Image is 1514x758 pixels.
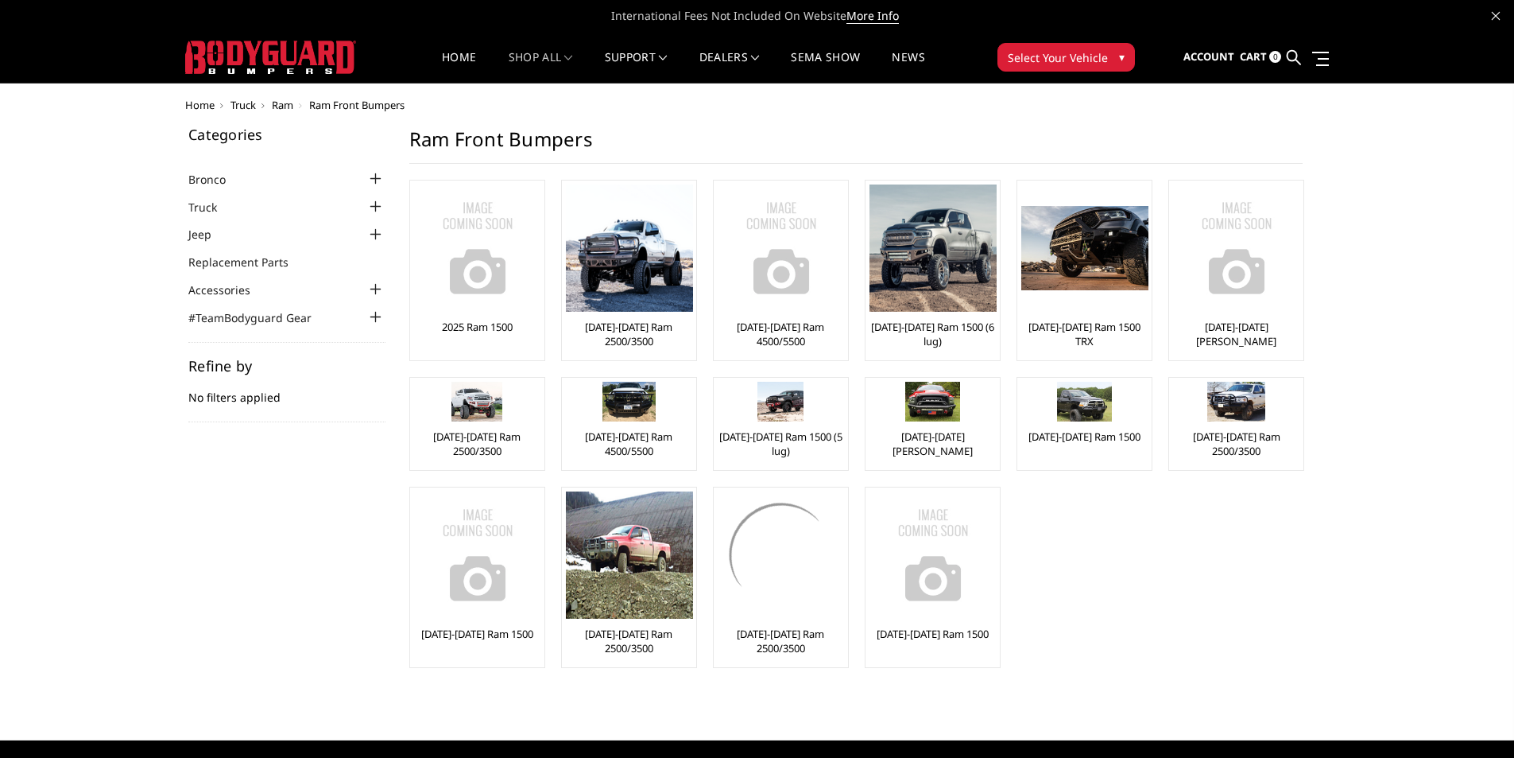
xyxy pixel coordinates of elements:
[188,199,237,216] a: Truck
[409,127,1303,164] h1: Ram Front Bumpers
[442,320,513,334] a: 2025 Ram 1500
[869,430,996,458] a: [DATE]-[DATE] [PERSON_NAME]
[1028,430,1140,444] a: [DATE]-[DATE] Ram 1500
[892,52,924,83] a: News
[1269,51,1281,63] span: 0
[718,320,844,348] a: [DATE]-[DATE] Ram 4500/5500
[718,430,844,458] a: [DATE]-[DATE] Ram 1500 (5 lug)
[309,98,405,112] span: Ram Front Bumpers
[1119,49,1125,65] span: ▾
[699,52,760,83] a: Dealers
[877,627,989,641] a: [DATE]-[DATE] Ram 1500
[188,309,331,326] a: #TeamBodyguard Gear
[566,627,692,655] a: [DATE]-[DATE] Ram 2500/3500
[188,254,308,270] a: Replacement Parts
[997,43,1135,72] button: Select Your Vehicle
[188,171,246,188] a: Bronco
[1021,320,1148,348] a: [DATE]-[DATE] Ram 1500 TRX
[869,492,996,619] a: No Image
[414,185,541,312] img: No Image
[846,8,899,24] a: More Info
[566,320,692,348] a: [DATE]-[DATE] Ram 2500/3500
[509,52,573,83] a: shop all
[566,430,692,458] a: [DATE]-[DATE] Ram 4500/5500
[869,492,997,619] img: No Image
[442,52,476,83] a: Home
[188,282,270,298] a: Accessories
[718,185,844,312] a: No Image
[188,359,385,422] div: No filters applied
[718,627,844,655] a: [DATE]-[DATE] Ram 2500/3500
[230,98,256,112] a: Truck
[1173,320,1299,348] a: [DATE]-[DATE] [PERSON_NAME]
[414,492,541,619] img: No Image
[1240,49,1267,64] span: Cart
[605,52,668,83] a: Support
[185,41,356,74] img: BODYGUARD BUMPERS
[272,98,293,112] a: Ram
[1173,430,1299,458] a: [DATE]-[DATE] Ram 2500/3500
[791,52,860,83] a: SEMA Show
[1240,36,1281,79] a: Cart 0
[1183,36,1234,79] a: Account
[188,359,385,373] h5: Refine by
[188,127,385,142] h5: Categories
[421,627,533,641] a: [DATE]-[DATE] Ram 1500
[188,226,231,243] a: Jeep
[718,185,845,312] img: No Image
[1183,49,1234,64] span: Account
[185,98,215,112] a: Home
[1008,49,1108,66] span: Select Your Vehicle
[1173,185,1300,312] img: No Image
[869,320,996,348] a: [DATE]-[DATE] Ram 1500 (6 lug)
[414,430,540,458] a: [DATE]-[DATE] Ram 2500/3500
